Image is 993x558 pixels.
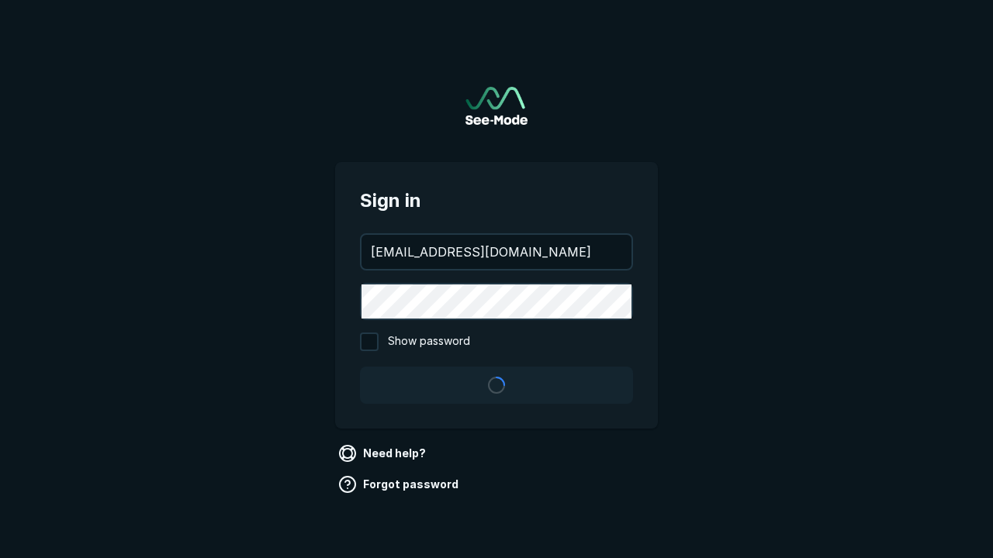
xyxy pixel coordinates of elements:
a: Need help? [335,441,432,466]
img: See-Mode Logo [465,87,528,125]
span: Sign in [360,187,633,215]
a: Forgot password [335,472,465,497]
span: Show password [388,332,470,351]
input: your@email.com [362,235,631,269]
a: Go to sign in [465,87,528,125]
